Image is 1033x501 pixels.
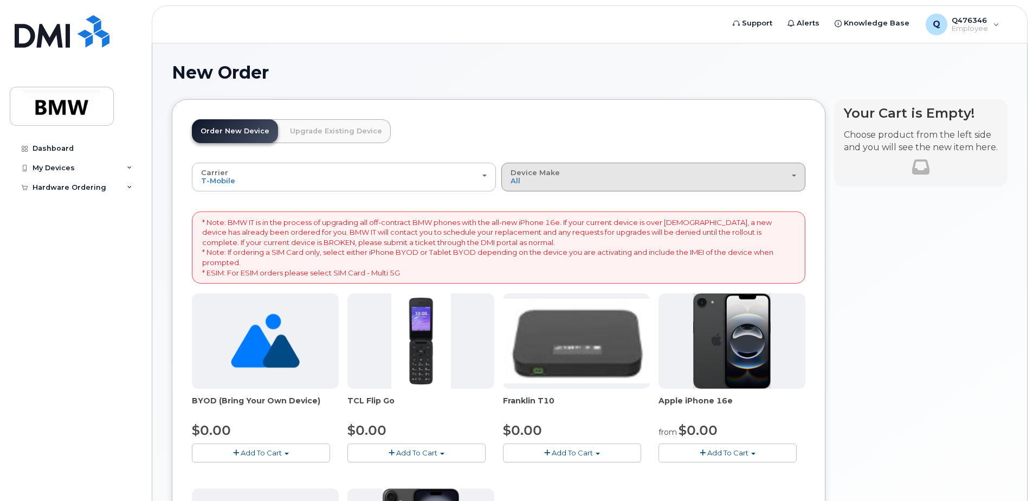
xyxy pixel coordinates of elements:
span: T-Mobile [201,176,235,185]
span: $0.00 [679,422,718,438]
span: Add To Cart [241,448,282,457]
small: from [658,427,677,437]
p: * Note: BMW IT is in the process of upgrading all off-contract BMW phones with the all-new iPhone... [202,217,795,278]
a: Upgrade Existing Device [281,119,391,143]
span: Device Make [511,168,560,177]
span: $0.00 [192,422,231,438]
a: Order New Device [192,119,278,143]
span: $0.00 [347,422,386,438]
span: Add To Cart [396,448,437,457]
button: Carrier T-Mobile [192,163,496,191]
button: Add To Cart [658,444,797,463]
div: Franklin T10 [503,395,650,417]
span: Add To Cart [552,448,593,457]
button: Add To Cart [192,444,330,463]
button: Add To Cart [503,444,641,463]
button: Device Make All [501,163,805,191]
img: t10.jpg [503,299,650,384]
div: BYOD (Bring Your Own Device) [192,395,339,417]
div: TCL Flip Go [347,395,494,417]
h1: New Order [172,63,1008,82]
span: Add To Cart [707,448,748,457]
img: iphone16e.png [693,293,771,389]
div: Apple iPhone 16e [658,395,805,417]
p: Choose product from the left side and you will see the new item here. [844,129,998,154]
img: TCL_FLIP_MODE.jpg [391,293,451,389]
span: Carrier [201,168,228,177]
img: no_image_found-2caef05468ed5679b831cfe6fc140e25e0c280774317ffc20a367ab7fd17291e.png [231,293,300,389]
button: Add To Cart [347,444,486,463]
h4: Your Cart is Empty! [844,106,998,120]
span: $0.00 [503,422,542,438]
iframe: Messenger Launcher [986,454,1025,493]
span: All [511,176,520,185]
